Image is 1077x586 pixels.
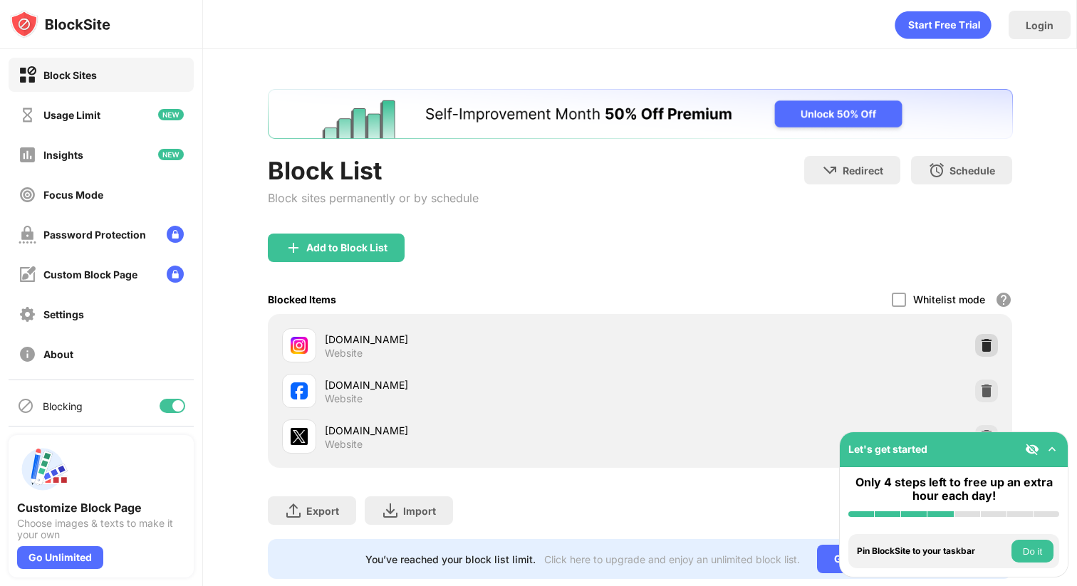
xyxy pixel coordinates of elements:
[403,505,436,517] div: Import
[17,397,34,414] img: blocking-icon.svg
[843,164,883,177] div: Redirect
[325,423,640,438] div: [DOMAIN_NAME]
[17,501,185,515] div: Customize Block Page
[325,332,640,347] div: [DOMAIN_NAME]
[19,66,36,84] img: block-on.svg
[949,164,995,177] div: Schedule
[291,382,308,399] img: favicons
[43,268,137,281] div: Custom Block Page
[268,293,336,305] div: Blocked Items
[1045,442,1059,456] img: omni-setup-toggle.svg
[325,347,363,360] div: Website
[43,308,84,320] div: Settings
[167,266,184,283] img: lock-menu.svg
[43,229,146,241] div: Password Protection
[291,337,308,354] img: favicons
[19,226,36,244] img: password-protection-off.svg
[1011,540,1053,563] button: Do it
[19,186,36,204] img: focus-off.svg
[43,189,103,201] div: Focus Mode
[848,476,1059,503] div: Only 4 steps left to free up an extra hour each day!
[365,553,536,565] div: You’ve reached your block list limit.
[158,109,184,120] img: new-icon.svg
[17,518,185,540] div: Choose images & texts to make it your own
[268,89,1013,139] iframe: Banner
[10,10,110,38] img: logo-blocksite.svg
[544,553,800,565] div: Click here to upgrade and enjoy an unlimited block list.
[43,69,97,81] div: Block Sites
[43,109,100,121] div: Usage Limit
[19,305,36,323] img: settings-off.svg
[17,546,103,569] div: Go Unlimited
[43,400,83,412] div: Blocking
[43,149,83,161] div: Insights
[325,392,363,405] div: Website
[848,443,927,455] div: Let's get started
[268,156,479,185] div: Block List
[19,106,36,124] img: time-usage-off.svg
[325,377,640,392] div: [DOMAIN_NAME]
[857,546,1008,556] div: Pin BlockSite to your taskbar
[913,293,985,305] div: Whitelist mode
[158,149,184,160] img: new-icon.svg
[817,545,915,573] div: Go Unlimited
[291,428,308,445] img: favicons
[325,438,363,451] div: Website
[43,348,73,360] div: About
[19,266,36,283] img: customize-block-page-off.svg
[17,444,68,495] img: push-custom-page.svg
[19,146,36,164] img: insights-off.svg
[19,345,36,363] img: about-off.svg
[1026,19,1053,31] div: Login
[895,11,992,39] div: animation
[306,242,387,253] div: Add to Block List
[1025,442,1039,456] img: eye-not-visible.svg
[306,505,339,517] div: Export
[268,191,479,205] div: Block sites permanently or by schedule
[167,226,184,243] img: lock-menu.svg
